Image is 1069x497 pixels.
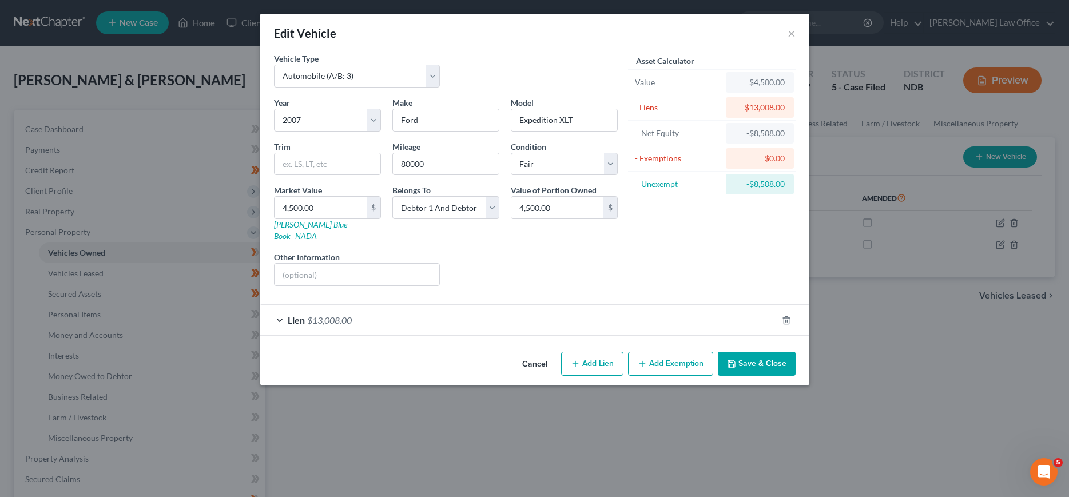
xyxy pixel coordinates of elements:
div: $ [603,197,617,218]
div: $0.00 [735,153,785,164]
div: - Exemptions [635,153,721,164]
button: Cancel [513,353,557,376]
div: = Net Equity [635,128,721,139]
div: Edit Vehicle [274,25,337,41]
input: ex. Altima [511,109,617,131]
label: Condition [511,141,546,153]
iframe: Intercom live chat [1030,458,1058,486]
a: NADA [295,231,317,241]
label: Asset Calculator [636,55,694,67]
label: Trim [274,141,291,153]
input: -- [393,153,499,175]
button: × [788,26,796,40]
label: Other Information [274,251,340,263]
div: - Liens [635,102,721,113]
button: Add Lien [561,352,623,376]
input: ex. Nissan [393,109,499,131]
label: Mileage [392,141,420,153]
div: Value [635,77,721,88]
span: Belongs To [392,185,431,195]
label: Vehicle Type [274,53,319,65]
input: ex. LS, LT, etc [275,153,380,175]
span: $13,008.00 [307,315,352,325]
div: $4,500.00 [735,77,785,88]
button: Save & Close [718,352,796,376]
label: Value of Portion Owned [511,184,597,196]
label: Model [511,97,534,109]
input: (optional) [275,264,440,285]
a: [PERSON_NAME] Blue Book [274,220,347,241]
div: = Unexempt [635,178,721,190]
span: 5 [1054,458,1063,467]
div: -$8,508.00 [735,178,785,190]
input: 0.00 [275,197,367,218]
label: Year [274,97,290,109]
div: $ [367,197,380,218]
div: -$8,508.00 [735,128,785,139]
span: Lien [288,315,305,325]
div: $13,008.00 [735,102,785,113]
input: 0.00 [511,197,603,218]
label: Market Value [274,184,322,196]
button: Add Exemption [628,352,713,376]
span: Make [392,98,412,108]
